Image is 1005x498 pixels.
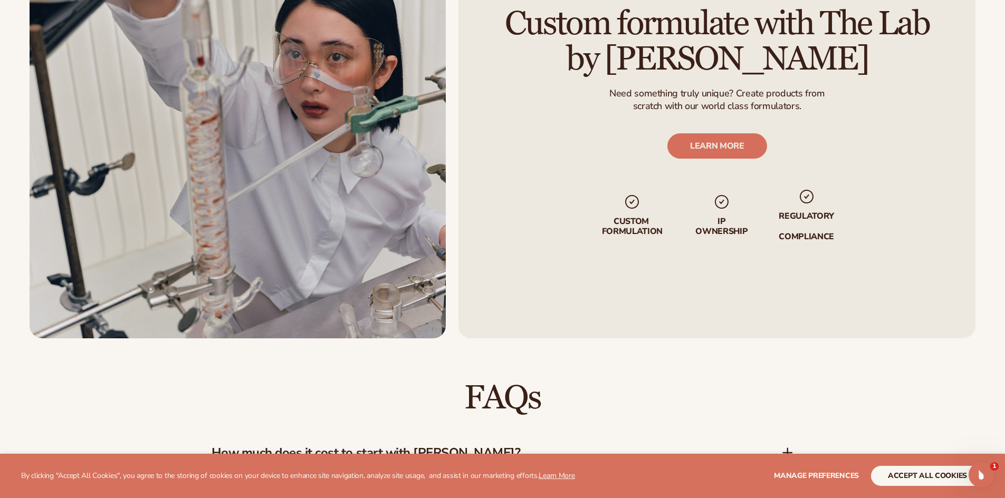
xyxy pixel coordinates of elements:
[21,472,575,481] p: By clicking "Accept All Cookies", you agree to the storing of cookies on your device to enhance s...
[609,100,825,112] p: scratch with our world class formulators.
[488,6,946,77] h2: Custom formulate with The Lab by [PERSON_NAME]
[774,466,859,486] button: Manage preferences
[713,193,730,210] img: checkmark_svg
[871,466,984,486] button: accept all cookies
[539,471,575,481] a: Learn More
[212,380,794,416] h2: FAQs
[212,445,750,461] h3: How much does it cost to start with [PERSON_NAME]?
[694,217,748,237] p: IP Ownership
[599,217,665,237] p: Custom formulation
[624,193,640,210] img: checkmark_svg
[798,188,815,205] img: checkmark_svg
[609,87,825,100] p: Need something truly unique? Create products from
[667,133,767,159] a: LEARN MORE
[774,471,859,481] span: Manage preferences
[990,462,999,471] span: 1
[969,462,994,487] iframe: Intercom live chat
[778,211,835,242] p: regulatory compliance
